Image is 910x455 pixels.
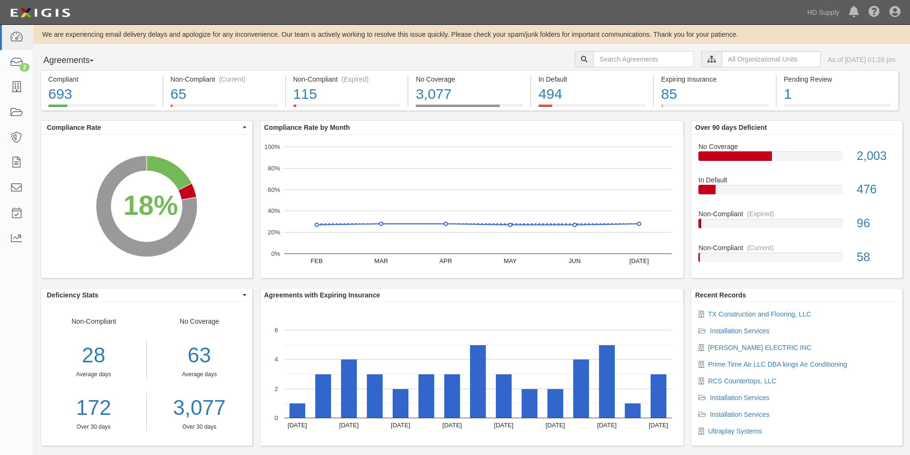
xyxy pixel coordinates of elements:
div: 172 [41,393,146,423]
a: Pending Review1 [777,105,899,112]
text: 60% [268,186,280,193]
a: Expiring Insurance85 [654,105,776,112]
text: MAR [374,257,388,265]
div: 96 [850,215,902,232]
a: Non-Compliant(Expired)115 [286,105,408,112]
text: [DATE] [442,422,462,429]
div: 2 [20,63,30,72]
div: Expiring Insurance [661,74,769,84]
div: No Coverage [416,74,523,84]
a: Non-Compliant(Current)58 [698,243,895,270]
button: Deficiency Stats [41,288,252,302]
i: Help Center - Complianz [868,7,880,18]
div: Non-Compliant [41,317,147,431]
a: HD Supply [803,3,844,22]
text: FEB [310,257,322,265]
a: Ultraplay Systems [708,427,762,435]
div: (Current) [219,74,246,84]
span: Deficiency Stats [47,290,240,300]
div: 65 [171,84,278,105]
div: In Default [691,175,902,185]
b: Compliance Rate by Month [264,124,350,131]
a: In Default476 [698,175,895,209]
a: No Coverage2,003 [698,142,895,176]
div: Non-Compliant (Current) [171,74,278,84]
a: Installation Services [710,411,770,418]
div: 494 [538,84,646,105]
svg: A chart. [41,135,252,278]
text: [DATE] [597,422,617,429]
div: (Current) [747,243,774,253]
div: 2,003 [850,148,902,165]
button: Compliance Rate [41,121,252,134]
input: Search Agreements [593,51,694,67]
div: As of [DATE] 01:28 pm [828,55,896,64]
div: 85 [661,84,769,105]
b: Over 90 days Deficient [695,124,767,131]
a: RCS Countertops, LLC [708,377,776,385]
text: 2 [275,385,278,392]
a: Installation Services [710,394,770,402]
b: Agreements with Expiring Insurance [264,291,380,299]
a: Non-Compliant(Current)65 [163,105,285,112]
img: logo-5460c22ac91f19d4615b14bd174203de0afe785f0fc80cf4dbbc73dc1793850b.png [7,4,73,21]
text: 4 [275,356,278,363]
div: (Expired) [342,74,369,84]
button: Agreements [41,51,112,70]
a: No Coverage3,077 [408,105,530,112]
text: JUN [568,257,580,265]
text: [DATE] [649,422,668,429]
text: APR [439,257,452,265]
div: Average days [41,370,146,379]
a: TX Construction and Flooring, LLC [708,310,811,318]
div: Over 30 days [154,423,245,431]
text: 40% [268,207,280,214]
a: Compliant693 [41,105,162,112]
text: [DATE] [339,422,359,429]
a: Installation Services [710,327,770,335]
div: 28 [41,340,146,370]
text: 80% [268,165,280,172]
div: We are experiencing email delivery delays and apologize for any inconvenience. Our team is active... [33,30,910,39]
text: 0 [275,414,278,422]
a: In Default494 [531,105,653,112]
div: 476 [850,181,902,198]
div: 115 [293,84,401,105]
div: Over 30 days [41,423,146,431]
div: Average days [154,370,245,379]
text: [DATE] [494,422,514,429]
span: Compliance Rate [47,123,240,132]
div: 3,077 [416,84,523,105]
a: Prime Time Air LLC DBA kings Air Conditioning [708,360,847,368]
a: 3,077 [154,393,245,423]
text: [DATE] [288,422,307,429]
div: (Expired) [747,209,774,219]
div: In Default [538,74,646,84]
div: 63 [154,340,245,370]
text: [DATE] [546,422,565,429]
div: 18% [123,186,178,225]
text: 100% [264,143,280,150]
svg: A chart. [260,302,684,445]
div: Compliant [48,74,155,84]
b: Recent Records [695,291,746,299]
div: Non-Compliant [691,243,902,253]
a: [PERSON_NAME] ELECTRIC INC [708,344,811,351]
text: [DATE] [629,257,649,265]
div: No Coverage [147,317,252,431]
text: 20% [268,229,280,236]
div: No Coverage [691,142,902,151]
div: 693 [48,84,155,105]
div: Non-Compliant [691,209,902,219]
div: 1 [784,84,891,105]
text: MAY [503,257,517,265]
text: 6 [275,327,278,334]
div: Pending Review [784,74,891,84]
svg: A chart. [260,135,684,278]
a: Non-Compliant(Expired)96 [698,209,895,243]
div: 58 [850,249,902,266]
